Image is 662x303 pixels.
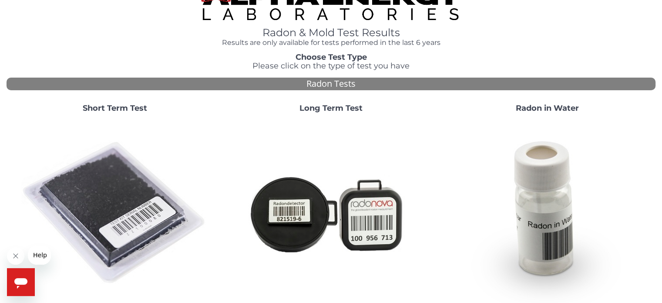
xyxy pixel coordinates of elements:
[83,103,147,113] strong: Short Term Test
[516,103,579,113] strong: Radon in Water
[7,268,35,296] iframe: Button to launch messaging window
[7,247,24,265] iframe: Close message
[7,78,655,90] div: Radon Tests
[252,61,410,71] span: Please click on the type of test you have
[201,27,460,38] h1: Radon & Mold Test Results
[28,245,51,265] iframe: Message from company
[299,103,363,113] strong: Long Term Test
[201,39,460,47] h4: Results are only available for tests performed in the last 6 years
[296,52,367,62] strong: Choose Test Type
